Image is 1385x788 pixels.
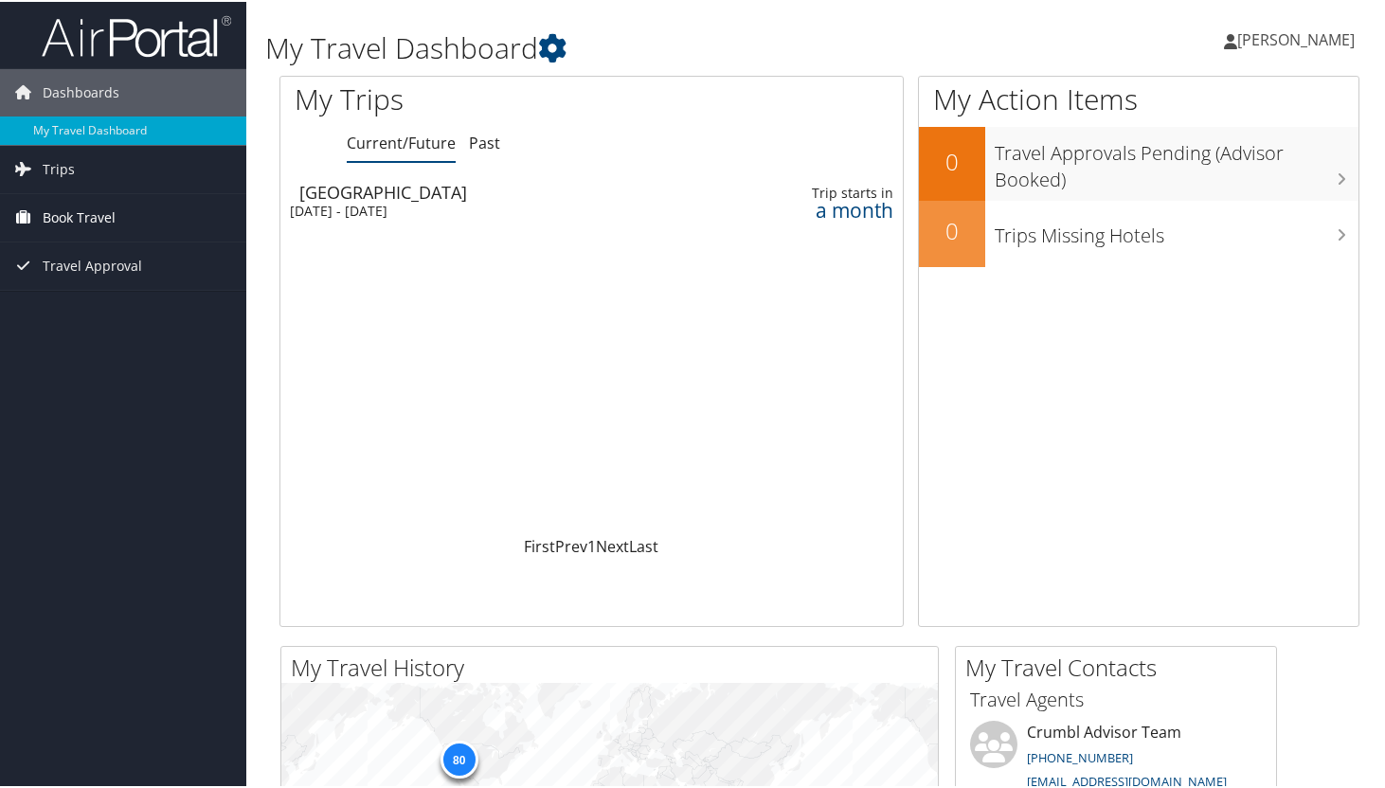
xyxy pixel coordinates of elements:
[524,534,555,555] a: First
[919,125,1358,198] a: 0Travel Approvals Pending (Advisor Booked)
[43,192,116,240] span: Book Travel
[42,12,231,57] img: airportal-logo.png
[299,182,705,199] div: [GEOGRAPHIC_DATA]
[970,685,1262,711] h3: Travel Agents
[290,201,695,218] div: [DATE] - [DATE]
[764,200,893,217] div: a month
[555,534,587,555] a: Prev
[1027,771,1227,788] a: [EMAIL_ADDRESS][DOMAIN_NAME]
[965,650,1276,682] h2: My Travel Contacts
[1237,27,1355,48] span: [PERSON_NAME]
[43,67,119,115] span: Dashboards
[995,129,1358,191] h3: Travel Approvals Pending (Advisor Booked)
[919,213,985,245] h2: 0
[764,183,893,200] div: Trip starts in
[347,131,456,152] a: Current/Future
[919,78,1358,117] h1: My Action Items
[596,534,629,555] a: Next
[919,144,985,176] h2: 0
[295,78,629,117] h1: My Trips
[995,211,1358,247] h3: Trips Missing Hotels
[265,27,1004,66] h1: My Travel Dashboard
[43,144,75,191] span: Trips
[587,534,596,555] a: 1
[43,241,142,288] span: Travel Approval
[629,534,658,555] a: Last
[1027,747,1133,764] a: [PHONE_NUMBER]
[440,739,477,777] div: 80
[469,131,500,152] a: Past
[1224,9,1374,66] a: [PERSON_NAME]
[291,650,938,682] h2: My Travel History
[919,199,1358,265] a: 0Trips Missing Hotels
